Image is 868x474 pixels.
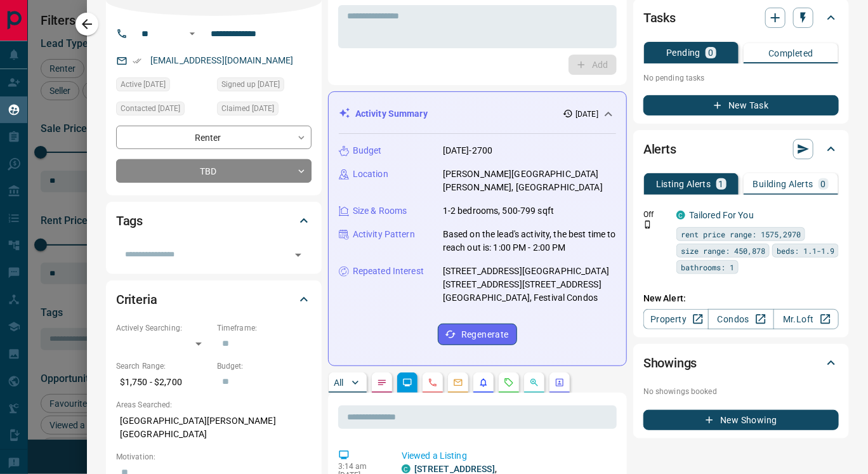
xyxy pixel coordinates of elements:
p: Location [353,168,388,181]
p: [GEOGRAPHIC_DATA][PERSON_NAME][GEOGRAPHIC_DATA] [116,411,312,445]
p: Budget [353,144,382,157]
div: condos.ca [402,464,411,473]
div: Thu Aug 14 2025 [116,102,211,119]
p: 1 [719,180,724,188]
div: Tags [116,206,312,236]
p: Listing Alerts [656,180,711,188]
p: 0 [708,48,713,57]
h2: Criteria [116,289,157,310]
a: [EMAIL_ADDRESS][DOMAIN_NAME] [150,55,294,65]
a: Tailored For You [689,210,754,220]
p: Search Range: [116,360,211,372]
p: [PERSON_NAME][GEOGRAPHIC_DATA][PERSON_NAME], [GEOGRAPHIC_DATA] [443,168,616,194]
p: Activity Pattern [353,228,415,241]
h2: Tags [116,211,143,231]
span: bathrooms: 1 [681,261,734,273]
p: Areas Searched: [116,399,312,411]
p: Timeframe: [217,322,312,334]
span: beds: 1.1-1.9 [777,244,834,257]
p: [DATE] [575,109,598,120]
svg: Agent Actions [555,378,565,388]
p: All [334,378,344,387]
div: Thu Aug 14 2025 [217,102,312,119]
a: Property [643,309,709,329]
div: Criteria [116,284,312,315]
p: Based on the lead's activity, the best time to reach out is: 1:00 PM - 2:00 PM [443,228,616,254]
p: Motivation: [116,451,312,463]
button: Open [185,26,200,41]
p: Actively Searching: [116,322,211,334]
svg: Opportunities [529,378,539,388]
p: Off [643,209,669,220]
button: Regenerate [438,324,517,345]
a: Condos [708,309,773,329]
p: 3:14 am [338,462,383,471]
p: [DATE]-2700 [443,144,492,157]
span: Signed up [DATE] [221,78,280,91]
p: Size & Rooms [353,204,407,218]
p: Pending [666,48,700,57]
svg: Push Notification Only [643,220,652,229]
p: No showings booked [643,386,839,397]
h2: Alerts [643,139,676,159]
button: New Showing [643,410,839,430]
p: Activity Summary [355,107,428,121]
p: Building Alerts [753,180,813,188]
div: TBD [116,159,312,183]
p: 1-2 bedrooms, 500-799 sqft [443,204,554,218]
div: Wed Aug 13 2025 [217,77,312,95]
a: [STREET_ADDRESS] [414,464,495,474]
svg: Calls [428,378,438,388]
p: $1,750 - $2,700 [116,372,211,393]
div: Activity Summary[DATE] [339,102,616,126]
span: Contacted [DATE] [121,102,180,115]
h2: Tasks [643,8,676,28]
p: Viewed a Listing [402,449,612,463]
div: Thu Aug 14 2025 [116,77,211,95]
p: Budget: [217,360,312,372]
p: Repeated Interest [353,265,424,278]
a: Mr.Loft [773,309,839,329]
div: Renter [116,126,312,149]
p: [STREET_ADDRESS][GEOGRAPHIC_DATA][STREET_ADDRESS][STREET_ADDRESS][GEOGRAPHIC_DATA], Festival Condos [443,265,616,305]
p: Completed [768,49,813,58]
svg: Notes [377,378,387,388]
div: Alerts [643,134,839,164]
span: Claimed [DATE] [221,102,274,115]
div: Showings [643,348,839,378]
svg: Lead Browsing Activity [402,378,412,388]
button: Open [289,246,307,264]
span: rent price range: 1575,2970 [681,228,801,240]
div: Tasks [643,3,839,33]
div: condos.ca [676,211,685,220]
h2: Showings [643,353,697,373]
button: New Task [643,95,839,115]
svg: Listing Alerts [478,378,489,388]
p: 0 [821,180,826,188]
p: No pending tasks [643,69,839,88]
svg: Emails [453,378,463,388]
span: size range: 450,878 [681,244,765,257]
span: Active [DATE] [121,78,166,91]
p: New Alert: [643,292,839,305]
svg: Email Verified [133,56,141,65]
svg: Requests [504,378,514,388]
